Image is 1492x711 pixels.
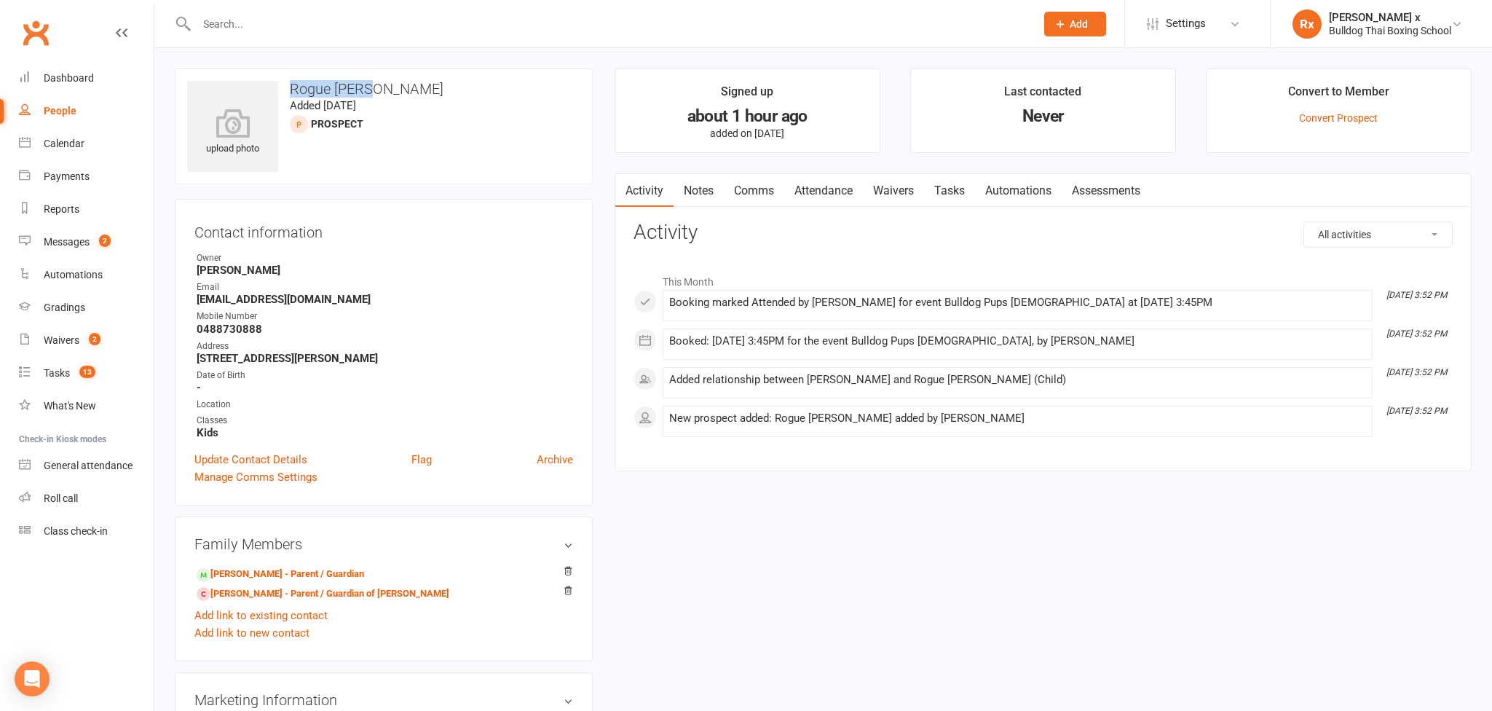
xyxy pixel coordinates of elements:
div: Open Intercom Messenger [15,661,50,696]
div: Bulldog Thai Boxing School [1329,24,1451,37]
a: People [19,95,154,127]
div: Address [197,339,573,353]
span: Settings [1166,7,1206,40]
time: Added [DATE] [290,99,356,112]
a: Manage Comms Settings [194,468,317,486]
div: Reports [44,203,79,215]
span: 13 [79,366,95,378]
a: Add link to existing contact [194,607,328,624]
input: Search... [192,14,1026,34]
a: Calendar [19,127,154,160]
div: What's New [44,400,96,412]
strong: - [197,381,573,394]
a: [PERSON_NAME] - Parent / Guardian [197,567,364,582]
div: Booking marked Attended by [PERSON_NAME] for event Bulldog Pups [DEMOGRAPHIC_DATA] at [DATE] 3:45PM [669,296,1366,309]
div: Date of Birth [197,369,573,382]
div: Waivers [44,334,79,346]
div: Tasks [44,367,70,379]
div: upload photo [187,109,278,157]
div: Mobile Number [197,310,573,323]
div: Roll call [44,492,78,504]
div: Messages [44,236,90,248]
a: Gradings [19,291,154,324]
a: Dashboard [19,62,154,95]
h3: Contact information [194,219,573,240]
a: [PERSON_NAME] - Parent / Guardian of [PERSON_NAME] [197,586,449,602]
snap: prospect [311,118,363,130]
div: Dashboard [44,72,94,84]
strong: [STREET_ADDRESS][PERSON_NAME] [197,352,573,365]
a: Waivers [863,174,924,208]
a: Flag [411,451,432,468]
div: Signed up [721,82,773,109]
h3: Activity [633,221,1453,244]
a: Clubworx [17,15,54,51]
a: Class kiosk mode [19,515,154,548]
span: Add [1070,18,1088,30]
a: Payments [19,160,154,193]
div: Classes [197,414,573,428]
div: General attendance [44,460,133,471]
div: Added relationship between [PERSON_NAME] and Rogue [PERSON_NAME] (Child) [669,374,1366,386]
span: 2 [99,235,111,247]
a: Waivers 2 [19,324,154,357]
div: New prospect added: Rogue [PERSON_NAME] added by [PERSON_NAME] [669,412,1366,425]
div: Email [197,280,573,294]
strong: Kids [197,426,573,439]
span: 2 [89,333,100,345]
i: [DATE] 3:52 PM [1386,406,1447,416]
p: added on [DATE] [628,127,867,139]
button: Add [1044,12,1106,36]
h3: Family Members [194,536,573,552]
a: Comms [724,174,784,208]
div: [PERSON_NAME] x [1329,11,1451,24]
a: Activity [615,174,674,208]
h3: Rogue [PERSON_NAME] [187,81,580,97]
div: Gradings [44,302,85,313]
a: Automations [19,259,154,291]
a: What's New [19,390,154,423]
i: [DATE] 3:52 PM [1386,329,1447,339]
strong: 0488730888 [197,323,573,336]
a: Assessments [1062,174,1150,208]
i: [DATE] 3:52 PM [1386,367,1447,377]
div: Convert to Member [1288,82,1389,109]
h3: Marketing Information [194,692,573,708]
a: Update Contact Details [194,451,307,468]
a: Attendance [784,174,863,208]
a: Notes [674,174,724,208]
a: Archive [537,451,573,468]
a: Tasks 13 [19,357,154,390]
a: Roll call [19,482,154,515]
a: Reports [19,193,154,226]
div: Automations [44,269,103,280]
div: Last contacted [1004,82,1081,109]
a: Messages 2 [19,226,154,259]
div: Payments [44,170,90,182]
a: Tasks [924,174,975,208]
strong: [PERSON_NAME] [197,264,573,277]
li: This Month [633,267,1453,290]
strong: [EMAIL_ADDRESS][DOMAIN_NAME] [197,293,573,306]
div: Never [924,109,1162,124]
i: [DATE] 3:52 PM [1386,290,1447,300]
a: Add link to new contact [194,624,309,642]
div: Rx [1292,9,1322,39]
div: about 1 hour ago [628,109,867,124]
a: General attendance kiosk mode [19,449,154,482]
div: Class check-in [44,525,108,537]
div: Owner [197,251,573,265]
a: Convert Prospect [1299,112,1378,124]
a: Automations [975,174,1062,208]
div: Location [197,398,573,412]
div: Calendar [44,138,84,149]
div: Booked: [DATE] 3:45PM for the event Bulldog Pups [DEMOGRAPHIC_DATA], by [PERSON_NAME] [669,335,1366,347]
div: People [44,105,76,117]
